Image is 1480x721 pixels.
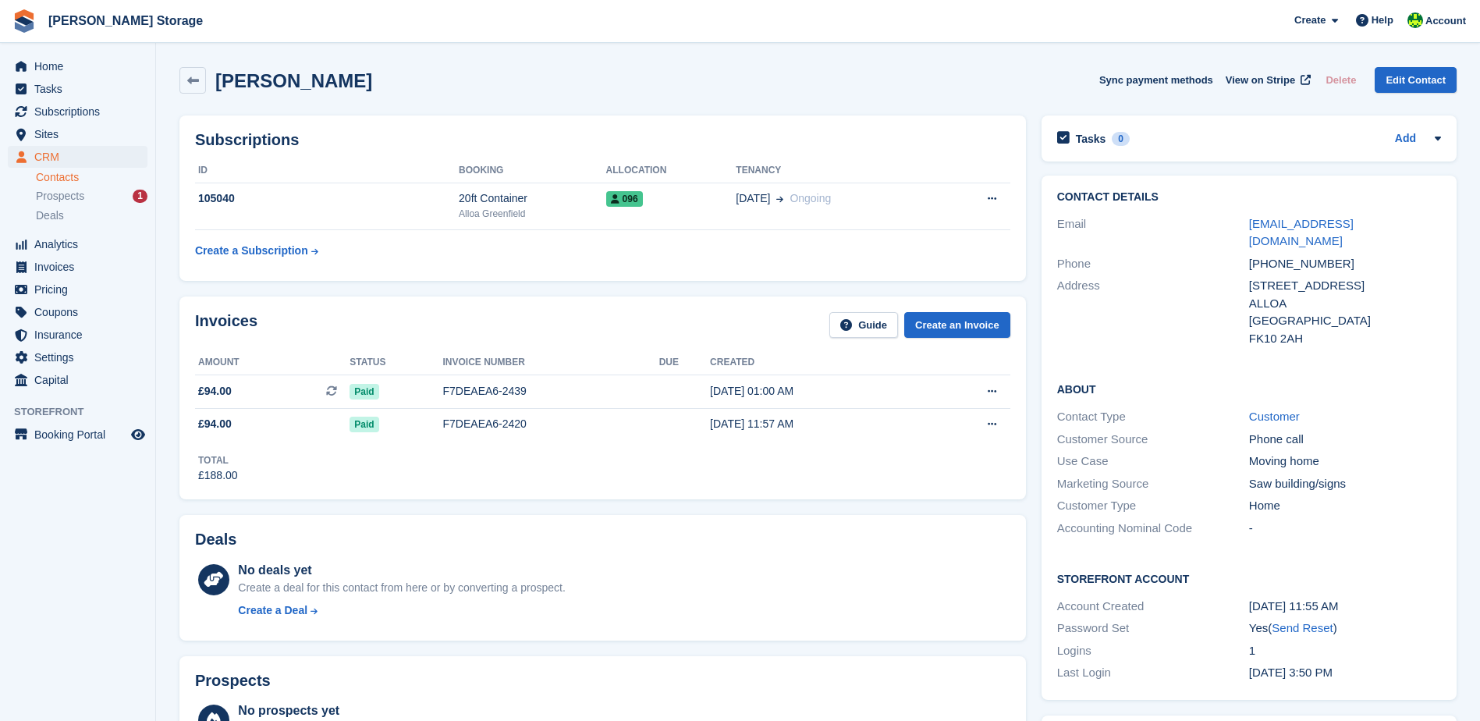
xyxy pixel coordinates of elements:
div: FK10 2AH [1249,330,1441,348]
th: Booking [459,158,606,183]
a: menu [8,346,147,368]
button: Sync payment methods [1099,67,1213,93]
div: £188.00 [198,467,238,484]
div: Account Created [1057,598,1249,616]
time: 2025-09-02 14:50:58 UTC [1249,666,1333,679]
span: Settings [34,346,128,368]
div: Create a deal for this contact from here or by converting a prospect. [238,580,565,596]
div: 105040 [195,190,459,207]
a: Create an Invoice [904,312,1010,338]
a: menu [8,78,147,100]
span: Pricing [34,279,128,300]
span: CRM [34,146,128,168]
div: F7DEAEA6-2439 [443,383,659,400]
div: Phone [1057,255,1249,273]
div: Create a Subscription [195,243,308,259]
div: Logins [1057,642,1249,660]
a: menu [8,324,147,346]
div: Accounting Nominal Code [1057,520,1249,538]
th: Status [350,350,442,375]
span: View on Stripe [1226,73,1295,88]
div: Last Login [1057,664,1249,682]
h2: Storefront Account [1057,570,1441,586]
div: Create a Deal [238,602,307,619]
div: [DATE] 11:57 AM [710,416,925,432]
span: Capital [34,369,128,391]
a: Customer [1249,410,1300,423]
img: Claire Wilson [1407,12,1423,28]
th: Allocation [606,158,736,183]
div: Customer Type [1057,497,1249,515]
div: Use Case [1057,453,1249,471]
th: Tenancy [736,158,940,183]
h2: Tasks [1076,132,1106,146]
div: [DATE] 01:00 AM [710,383,925,400]
div: F7DEAEA6-2420 [443,416,659,432]
h2: About [1057,381,1441,396]
a: Create a Subscription [195,236,318,265]
div: - [1249,520,1441,538]
div: 20ft Container [459,190,606,207]
h2: Prospects [195,672,271,690]
span: Deals [36,208,64,223]
th: ID [195,158,459,183]
span: Create [1294,12,1326,28]
span: Storefront [14,404,155,420]
a: menu [8,233,147,255]
th: Created [710,350,925,375]
span: Analytics [34,233,128,255]
a: [EMAIL_ADDRESS][DOMAIN_NAME] [1249,217,1354,248]
span: Booking Portal [34,424,128,446]
span: Prospects [36,189,84,204]
button: Delete [1319,67,1362,93]
div: Moving home [1249,453,1441,471]
div: [DATE] 11:55 AM [1249,598,1441,616]
span: Subscriptions [34,101,128,123]
div: ALLOA [1249,295,1441,313]
th: Amount [195,350,350,375]
a: menu [8,123,147,145]
a: Preview store [129,425,147,444]
a: Add [1395,130,1416,148]
span: Account [1425,13,1466,29]
div: 1 [133,190,147,203]
div: 1 [1249,642,1441,660]
span: £94.00 [198,383,232,400]
a: Send Reset [1272,621,1333,634]
a: Edit Contact [1375,67,1457,93]
img: stora-icon-8386f47178a22dfd0bd8f6a31ec36ba5ce8667c1dd55bd0f319d3a0aa187defe.svg [12,9,36,33]
div: [PHONE_NUMBER] [1249,255,1441,273]
a: menu [8,101,147,123]
a: menu [8,301,147,323]
span: Tasks [34,78,128,100]
span: Insurance [34,324,128,346]
span: Ongoing [790,192,831,204]
span: Help [1372,12,1393,28]
div: [GEOGRAPHIC_DATA] [1249,312,1441,330]
h2: Invoices [195,312,257,338]
span: Invoices [34,256,128,278]
div: Saw building/signs [1249,475,1441,493]
span: 096 [606,191,643,207]
h2: Subscriptions [195,131,1010,149]
a: Contacts [36,170,147,185]
span: Paid [350,384,378,400]
h2: [PERSON_NAME] [215,70,372,91]
a: menu [8,256,147,278]
div: Yes [1249,620,1441,638]
div: Total [198,453,238,467]
a: View on Stripe [1219,67,1314,93]
th: Invoice number [443,350,659,375]
div: 0 [1112,132,1130,146]
div: Contact Type [1057,408,1249,426]
span: Paid [350,417,378,432]
div: No deals yet [238,561,565,580]
div: Phone call [1249,431,1441,449]
span: Sites [34,123,128,145]
span: £94.00 [198,416,232,432]
div: Customer Source [1057,431,1249,449]
a: Create a Deal [238,602,565,619]
a: menu [8,279,147,300]
a: menu [8,369,147,391]
div: Password Set [1057,620,1249,638]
